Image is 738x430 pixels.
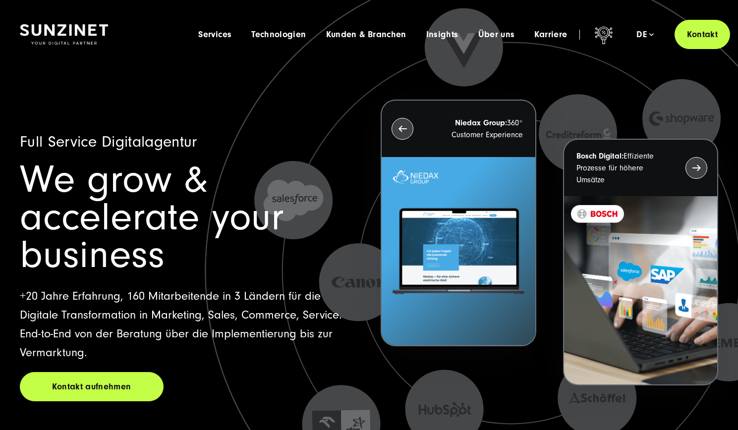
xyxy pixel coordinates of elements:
[576,152,624,161] strong: Bosch Digital:
[564,196,717,384] img: BOSCH - Kundeprojekt - Digital Transformation Agentur SUNZINET
[534,30,567,40] a: Karriere
[20,287,357,362] p: +20 Jahre Erfahrung, 160 Mitarbeitende in 3 Ländern für die Digitale Transformation in Marketing,...
[326,30,406,40] a: Kunden & Branchen
[426,30,458,40] a: Insights
[576,150,668,186] p: Effiziente Prozesse für höhere Umsätze
[251,30,306,40] a: Technologien
[20,24,108,45] img: SUNZINET Full Service Digital Agentur
[382,157,535,345] img: Letztes Projekt von Niedax. Ein Laptop auf dem die Niedax Website geöffnet ist, auf blauem Hinter...
[455,118,507,127] strong: Niedax Group:
[636,30,654,40] div: de
[20,133,197,151] span: Full Service Digitalagentur
[431,117,522,141] p: 360° Customer Experience
[563,139,718,385] button: Bosch Digital:Effiziente Prozesse für höhere Umsätze BOSCH - Kundeprojekt - Digital Transformatio...
[381,100,536,346] button: Niedax Group:360° Customer Experience Letztes Projekt von Niedax. Ein Laptop auf dem die Niedax W...
[675,20,730,49] a: Kontakt
[198,30,231,40] a: Services
[20,372,164,401] a: Kontakt aufnehmen
[20,161,357,274] h1: We grow & accelerate your business
[478,30,515,40] a: Über uns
